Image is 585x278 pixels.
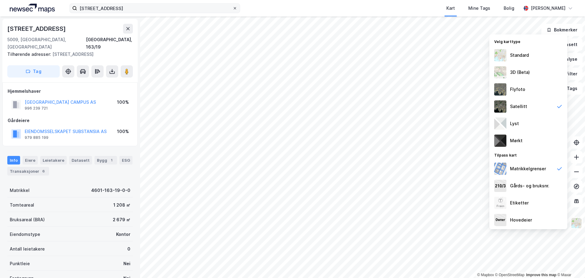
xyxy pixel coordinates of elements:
[23,156,38,164] div: Eiere
[94,156,117,164] div: Bygg
[77,4,232,13] input: Søk på adresse, matrikkel, gårdeiere, leietakere eller personer
[531,5,565,12] div: [PERSON_NAME]
[489,36,567,47] div: Velg karttype
[494,83,506,96] img: Z
[468,5,490,12] div: Mine Tags
[494,66,506,78] img: Z
[504,5,514,12] div: Bolig
[69,156,92,164] div: Datasett
[571,217,582,229] img: Z
[510,103,527,110] div: Satellitt
[494,135,506,147] img: nCdM7BzjoCAAAAAElFTkSuQmCC
[10,260,30,267] div: Punktleie
[117,128,129,135] div: 100%
[477,273,494,277] a: Mapbox
[510,165,546,172] div: Matrikkelgrenser
[10,187,30,194] div: Matrikkel
[117,99,129,106] div: 100%
[553,68,583,80] button: Filter
[86,36,133,51] div: [GEOGRAPHIC_DATA], 163/19
[108,157,115,163] div: 1
[510,120,519,127] div: Lyst
[555,249,585,278] iframe: Chat Widget
[25,135,48,140] div: 979 885 199
[127,245,130,253] div: 0
[510,182,549,190] div: Gårds- og bruksnr.
[494,214,506,226] img: majorOwner.b5e170eddb5c04bfeeff.jpeg
[494,197,506,209] img: Z
[91,187,130,194] div: 4601-163-19-0-0
[8,117,133,124] div: Gårdeiere
[7,52,52,57] span: Tilhørende adresser:
[10,216,45,223] div: Bruksareal (BRA)
[489,149,567,160] div: Tilpass kart
[113,216,130,223] div: 2 679 ㎡
[526,273,556,277] a: Improve this map
[119,156,133,164] div: ESG
[25,106,48,111] div: 996 239 721
[10,245,45,253] div: Antall leietakere
[510,52,529,59] div: Standard
[7,36,86,51] div: 5009, [GEOGRAPHIC_DATA], [GEOGRAPHIC_DATA]
[8,88,133,95] div: Hjemmelshaver
[510,199,529,207] div: Etiketter
[510,137,523,144] div: Mørkt
[555,249,585,278] div: Kontrollprogram for chat
[494,49,506,61] img: Z
[495,273,525,277] a: OpenStreetMap
[541,24,583,36] button: Bokmerker
[510,69,530,76] div: 3D (Beta)
[446,5,455,12] div: Kart
[510,216,532,224] div: Hovedeier
[123,260,130,267] div: Nei
[510,86,525,93] div: Flyfoto
[116,231,130,238] div: Kontor
[554,82,583,95] button: Tags
[494,180,506,192] img: cadastreKeys.547ab17ec502f5a4ef2b.jpeg
[7,24,67,34] div: [STREET_ADDRESS]
[494,163,506,175] img: cadastreBorders.cfe08de4b5ddd52a10de.jpeg
[40,156,67,164] div: Leietakere
[10,231,40,238] div: Eiendomstype
[7,156,20,164] div: Info
[10,4,55,13] img: logo.a4113a55bc3d86da70a041830d287a7e.svg
[10,201,34,209] div: Tomteareal
[7,65,60,78] button: Tag
[113,201,130,209] div: 1 208 ㎡
[494,100,506,113] img: 9k=
[494,117,506,130] img: luj3wr1y2y3+OchiMxRmMxRlscgabnMEmZ7DJGWxyBpucwSZnsMkZbHIGm5zBJmewyRlscgabnMEmZ7DJGWxyBpucwSZnsMkZ...
[7,167,49,175] div: Transaksjoner
[41,168,47,174] div: 6
[7,51,128,58] div: [STREET_ADDRESS]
